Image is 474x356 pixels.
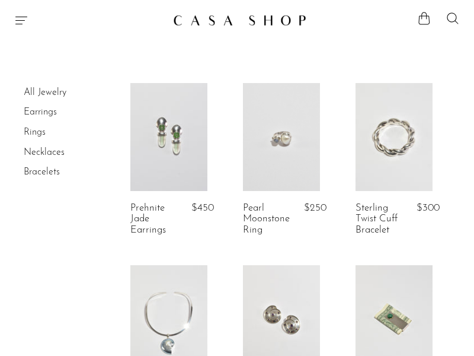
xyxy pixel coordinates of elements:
span: $250 [304,203,326,213]
a: Prehnite Jade Earrings [130,203,177,236]
span: $300 [417,203,440,213]
a: Bracelets [24,167,60,177]
span: $450 [191,203,214,213]
a: Pearl Moonstone Ring [243,203,290,236]
a: Earrings [24,107,57,117]
a: Sterling Twist Cuff Bracelet [355,203,402,236]
a: All Jewelry [24,88,66,97]
button: Menu [14,13,28,27]
a: Necklaces [24,148,65,157]
a: Rings [24,128,46,137]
